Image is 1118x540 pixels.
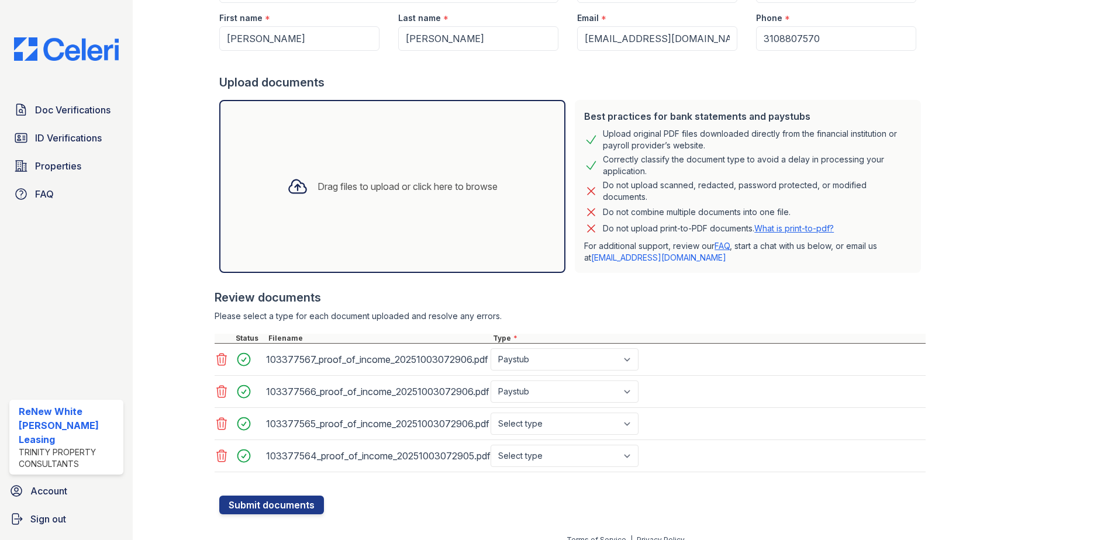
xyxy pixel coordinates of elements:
div: 103377565_proof_of_income_20251003072906.pdf [266,414,486,433]
div: Best practices for bank statements and paystubs [584,109,912,123]
a: FAQ [715,241,730,251]
span: Doc Verifications [35,103,111,117]
label: First name [219,12,263,24]
label: Last name [398,12,441,24]
span: FAQ [35,187,54,201]
div: Filename [266,334,491,343]
div: 103377566_proof_of_income_20251003072906.pdf [266,382,486,401]
label: Phone [756,12,782,24]
button: Submit documents [219,496,324,514]
div: Please select a type for each document uploaded and resolve any errors. [215,310,926,322]
p: For additional support, review our , start a chat with us below, or email us at [584,240,912,264]
a: Properties [9,154,123,178]
div: 103377567_proof_of_income_20251003072906.pdf [266,350,486,369]
label: Email [577,12,599,24]
div: Upload documents [219,74,926,91]
a: ID Verifications [9,126,123,150]
div: Do not upload scanned, redacted, password protected, or modified documents. [603,179,912,203]
a: [EMAIL_ADDRESS][DOMAIN_NAME] [591,252,726,262]
img: CE_Logo_Blue-a8612792a0a2168367f1c8372b55b34899dd931a85d93a1a3d3e32e68fde9ad4.png [5,37,128,61]
span: Properties [35,159,81,173]
a: Account [5,479,128,503]
div: Drag files to upload or click here to browse [318,179,498,193]
div: Correctly classify the document type to avoid a delay in processing your application. [603,154,912,177]
a: Sign out [5,507,128,531]
a: FAQ [9,182,123,206]
div: ReNew White [PERSON_NAME] Leasing [19,404,119,446]
div: Review documents [215,289,926,306]
div: Do not combine multiple documents into one file. [603,205,791,219]
a: What is print-to-pdf? [754,223,834,233]
p: Do not upload print-to-PDF documents. [603,223,834,234]
span: Sign out [30,512,66,526]
a: Doc Verifications [9,98,123,122]
div: Status [233,334,266,343]
div: Upload original PDF files downloaded directly from the financial institution or payroll provider’... [603,128,912,151]
div: Trinity Property Consultants [19,446,119,470]
div: 103377564_proof_of_income_20251003072905.pdf [266,446,486,465]
span: Account [30,484,67,498]
div: Type [491,334,926,343]
span: ID Verifications [35,131,102,145]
